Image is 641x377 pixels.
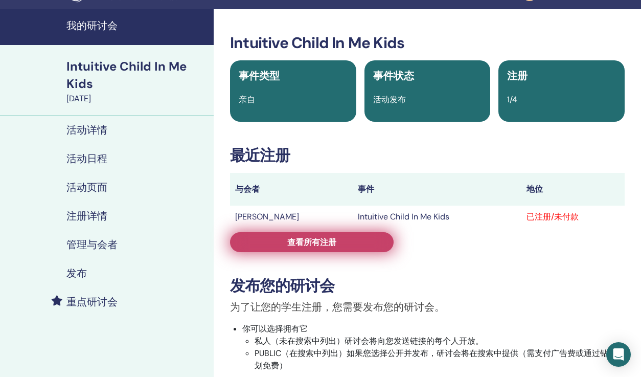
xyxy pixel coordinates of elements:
[66,152,107,165] h4: 活动日程
[66,238,118,251] h4: 管理与会者
[60,58,214,105] a: Intuitive Child In Me Kids[DATE]
[521,173,625,206] th: 地位
[230,299,625,315] p: 为了让您的学生注册，您需要发布您的研讨会。
[66,124,107,136] h4: 活动详情
[66,93,208,105] div: [DATE]
[66,19,208,32] h4: 我的研讨会
[507,94,517,105] span: 1/4
[373,69,414,82] span: 事件状态
[239,69,280,82] span: 事件类型
[66,267,87,279] h4: 发布
[230,34,625,52] h3: Intuitive Child In Me Kids
[507,69,528,82] span: 注册
[239,94,255,105] span: 亲自
[373,94,406,105] span: 活动发布
[230,173,353,206] th: 与会者
[606,342,631,367] div: Open Intercom Messenger
[353,173,521,206] th: 事件
[230,206,353,228] td: [PERSON_NAME]
[255,335,625,347] li: 私人（未在搜索中列出）研讨会将向您发送链接的每个人开放。
[230,146,625,165] h3: 最近注册
[353,206,521,228] td: Intuitive Child In Me Kids
[66,58,208,93] div: Intuitive Child In Me Kids
[66,296,118,308] h4: 重点研讨会
[287,237,336,248] span: 查看所有注册
[230,232,394,252] a: 查看所有注册
[66,210,107,222] h4: 注册详情
[255,347,625,372] li: PUBLIC（在搜索中列出）如果您选择公开并发布，研讨会将在搜索中提供（需支付广告费或通过钻石计划免费）
[66,181,107,193] h4: 活动页面
[230,277,625,295] h3: 发布您的研讨会
[526,211,620,223] div: 已注册/未付款
[242,323,625,372] li: 你可以选择拥有它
